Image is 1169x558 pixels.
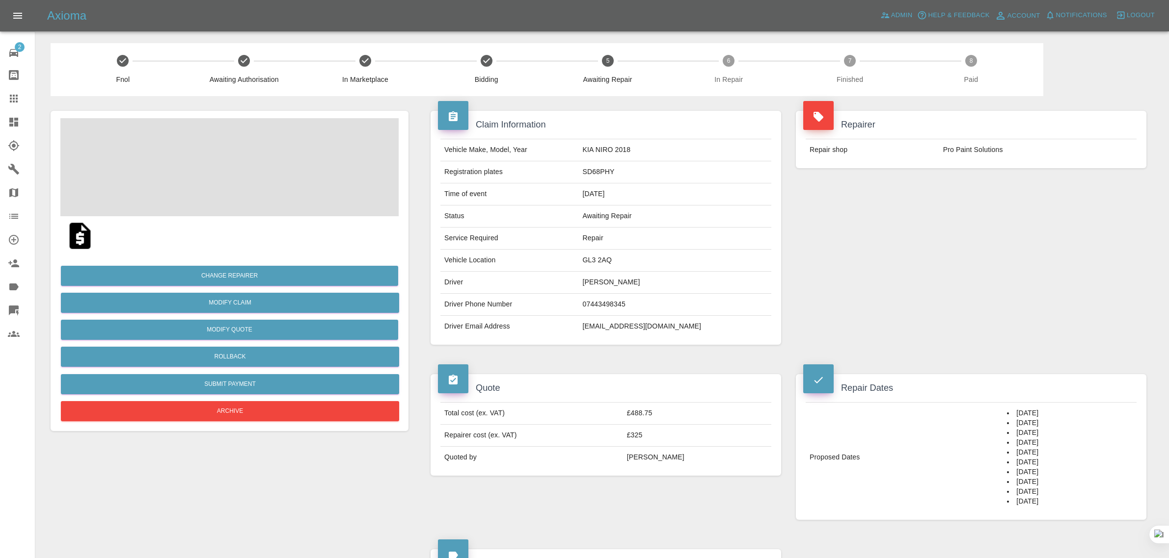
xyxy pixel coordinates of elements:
button: Modify Quote [61,320,398,340]
span: Awaiting Authorisation [188,75,301,84]
td: GL3 2AQ [579,250,771,272]
td: [PERSON_NAME] [623,447,771,468]
td: Total cost (ex. VAT) [440,403,623,425]
button: Submit Payment [61,374,399,394]
span: Admin [891,10,913,21]
h4: Quote [438,381,774,395]
li: [DATE] [1007,497,1133,507]
text: 6 [727,57,731,64]
td: SD68PHY [579,161,771,183]
td: Proposed Dates [806,403,1003,512]
td: Driver Email Address [440,316,579,337]
button: Rollback [61,347,399,367]
td: 07443498345 [579,294,771,316]
h4: Repair Dates [803,381,1139,395]
a: Modify Claim [61,293,399,313]
td: Quoted by [440,447,623,468]
span: 2 [15,42,25,52]
span: In Repair [672,75,786,84]
li: [DATE] [1007,467,1133,477]
td: Service Required [440,228,579,250]
td: [EMAIL_ADDRESS][DOMAIN_NAME] [579,316,771,337]
li: [DATE] [1007,438,1133,448]
td: £325 [623,425,771,447]
li: [DATE] [1007,408,1133,418]
span: In Marketplace [309,75,422,84]
span: Notifications [1056,10,1107,21]
h5: Axioma [47,8,86,24]
td: Repairer cost (ex. VAT) [440,425,623,447]
li: [DATE] [1007,448,1133,457]
text: 7 [848,57,852,64]
span: Account [1007,10,1040,22]
td: Repair shop [806,139,939,161]
span: Logout [1127,10,1155,21]
h4: Claim Information [438,118,774,131]
td: Time of event [440,183,579,205]
td: KIA NIRO 2018 [579,139,771,161]
td: Pro Paint Solutions [939,139,1137,161]
text: 8 [970,57,973,64]
a: Account [992,8,1043,24]
span: Help & Feedback [928,10,989,21]
td: £488.75 [623,403,771,425]
span: Bidding [430,75,543,84]
td: Awaiting Repair [579,205,771,228]
span: Awaiting Repair [551,75,664,84]
button: Help & Feedback [915,8,992,23]
li: [DATE] [1007,457,1133,467]
button: Change Repairer [61,266,398,286]
td: Repair [579,228,771,250]
li: [DATE] [1007,487,1133,497]
li: [DATE] [1007,477,1133,487]
h4: Repairer [803,118,1139,131]
button: Logout [1114,8,1157,23]
td: Vehicle Location [440,250,579,272]
td: Vehicle Make, Model, Year [440,139,579,161]
button: Open drawer [6,4,29,27]
td: [PERSON_NAME] [579,272,771,294]
td: Driver Phone Number [440,294,579,316]
button: Notifications [1043,8,1110,23]
li: [DATE] [1007,418,1133,428]
span: Fnol [66,75,180,84]
img: qt_1S68K8A4aDea5wMjiAEFCNeL [64,220,96,252]
td: Driver [440,272,579,294]
td: Registration plates [440,161,579,183]
li: [DATE] [1007,428,1133,438]
td: [DATE] [579,183,771,205]
button: Archive [61,401,399,421]
span: Finished [793,75,907,84]
a: Admin [878,8,915,23]
span: Paid [914,75,1028,84]
text: 5 [606,57,609,64]
td: Status [440,205,579,228]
